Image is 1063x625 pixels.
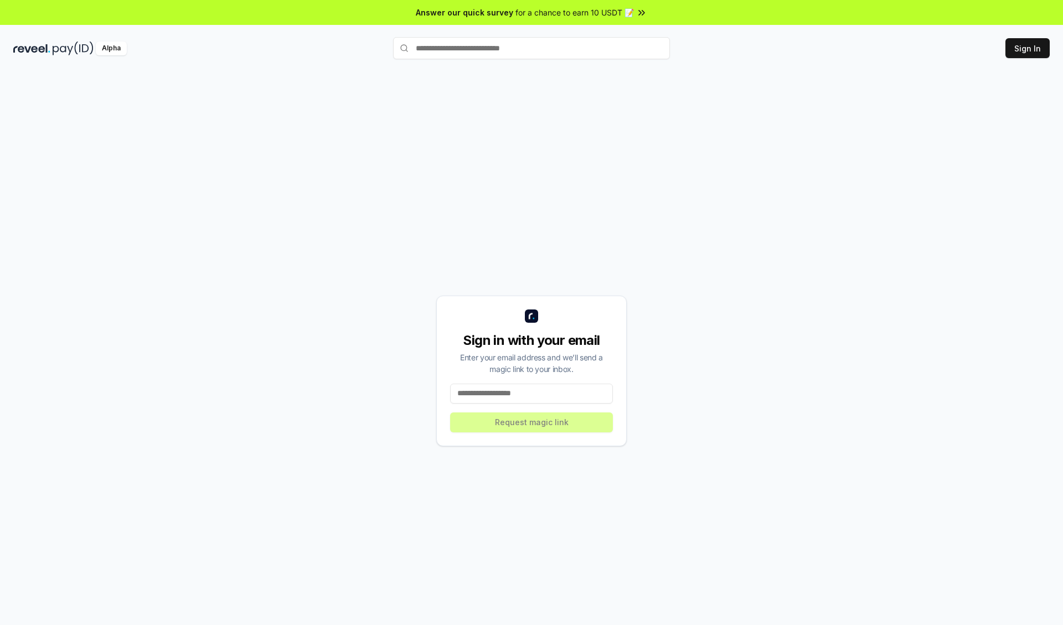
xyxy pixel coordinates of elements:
div: Alpha [96,42,127,55]
img: logo_small [525,309,538,323]
span: for a chance to earn 10 USDT 📝 [515,7,634,18]
div: Sign in with your email [450,332,613,349]
img: pay_id [53,42,94,55]
img: reveel_dark [13,42,50,55]
button: Sign In [1005,38,1050,58]
div: Enter your email address and we’ll send a magic link to your inbox. [450,352,613,375]
span: Answer our quick survey [416,7,513,18]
